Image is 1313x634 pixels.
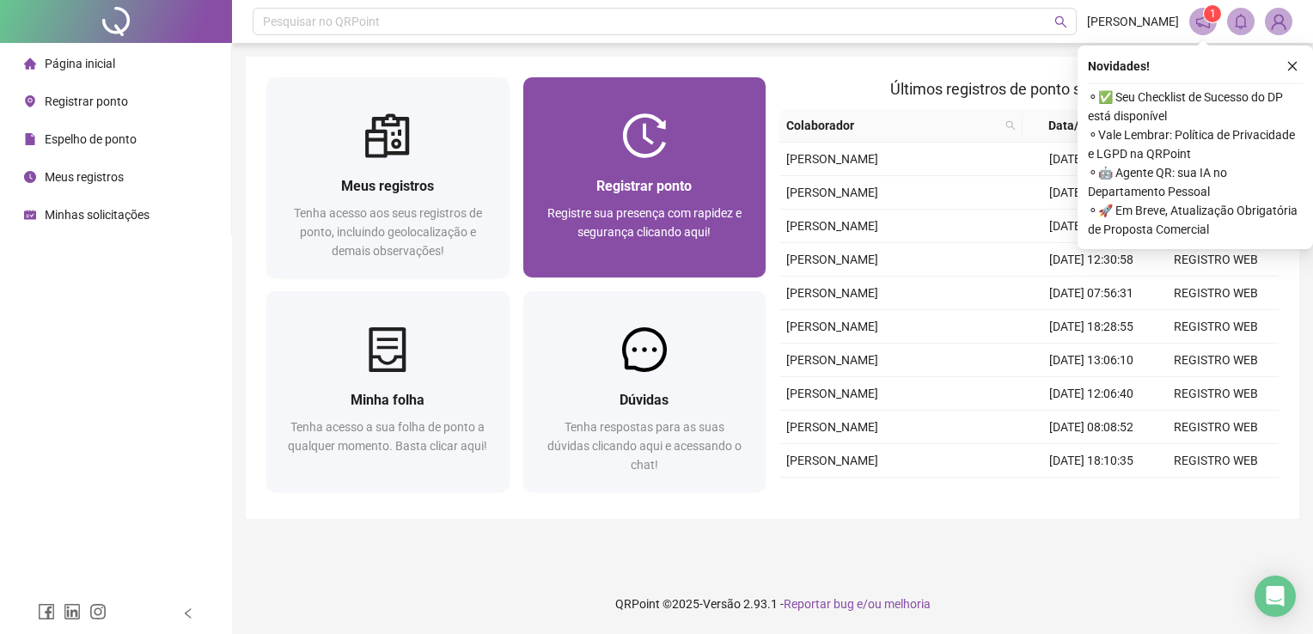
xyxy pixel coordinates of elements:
span: instagram [89,603,107,620]
span: search [1005,120,1016,131]
td: [DATE] 07:56:31 [1029,277,1154,310]
div: Open Intercom Messenger [1255,576,1296,617]
span: [PERSON_NAME] [786,320,878,333]
span: [PERSON_NAME] [786,219,878,233]
td: REGISTRO WEB [1154,344,1279,377]
td: REGISTRO WEB [1154,310,1279,344]
span: [PERSON_NAME] [786,387,878,400]
span: linkedin [64,603,81,620]
span: Meus registros [341,178,434,194]
td: [DATE] 18:03:52 [1029,176,1154,210]
td: [DATE] 18:28:55 [1029,310,1154,344]
span: left [182,607,194,619]
td: REGISTRO WEB [1154,411,1279,444]
td: [DATE] 13:00:02 [1029,210,1154,243]
span: Colaborador [786,116,998,135]
td: [DATE] 12:30:58 [1029,243,1154,277]
td: [DATE] 12:06:40 [1029,377,1154,411]
span: Data/Hora [1029,116,1123,135]
span: [PERSON_NAME] [786,152,878,166]
a: DúvidasTenha respostas para as suas dúvidas clicando aqui e acessando o chat! [523,291,766,491]
td: [DATE] 13:00:14 [1029,478,1154,511]
span: Minhas solicitações [45,208,150,222]
a: Registrar pontoRegistre sua presença com rapidez e segurança clicando aqui! [523,77,766,277]
span: [PERSON_NAME] [786,353,878,367]
span: Tenha acesso a sua folha de ponto a qualquer momento. Basta clicar aqui! [288,420,487,453]
span: Registrar ponto [45,94,128,108]
span: ⚬ ✅ Seu Checklist de Sucesso do DP está disponível [1088,88,1303,125]
td: [DATE] 08:08:52 [1029,411,1154,444]
td: REGISTRO WEB [1154,444,1279,478]
span: Tenha respostas para as suas dúvidas clicando aqui e acessando o chat! [547,420,742,472]
span: [PERSON_NAME] [786,286,878,300]
span: Últimos registros de ponto sincronizados [890,80,1168,98]
span: file [24,133,36,145]
span: close [1286,60,1298,72]
sup: 1 [1204,5,1221,22]
span: search [1002,113,1019,138]
span: [PERSON_NAME] [786,253,878,266]
span: schedule [24,209,36,221]
td: REGISTRO WEB [1154,478,1279,511]
span: ⚬ 🚀 Em Breve, Atualização Obrigatória de Proposta Comercial [1088,201,1303,239]
span: Versão [703,597,741,611]
span: [PERSON_NAME] [786,454,878,467]
img: 89264 [1266,9,1292,34]
td: REGISTRO WEB [1154,243,1279,277]
td: [DATE] 08:05:05 [1029,143,1154,176]
span: Dúvidas [620,392,669,408]
td: REGISTRO WEB [1154,277,1279,310]
span: 1 [1210,8,1216,20]
span: environment [24,95,36,107]
footer: QRPoint © 2025 - 2.93.1 - [232,574,1313,634]
td: REGISTRO WEB [1154,377,1279,411]
span: search [1054,15,1067,28]
span: bell [1233,14,1249,29]
td: [DATE] 18:10:35 [1029,444,1154,478]
span: Espelho de ponto [45,132,137,146]
span: [PERSON_NAME] [786,420,878,434]
span: [PERSON_NAME] [1087,12,1179,31]
span: Novidades ! [1088,57,1150,76]
a: Minha folhaTenha acesso a sua folha de ponto a qualquer momento. Basta clicar aqui! [266,291,510,491]
span: Registrar ponto [596,178,692,194]
span: home [24,58,36,70]
th: Data/Hora [1023,109,1144,143]
span: Tenha acesso aos seus registros de ponto, incluindo geolocalização e demais observações! [294,206,482,258]
span: Minha folha [351,392,424,408]
span: notification [1195,14,1211,29]
td: [DATE] 13:06:10 [1029,344,1154,377]
span: Meus registros [45,170,124,184]
span: Página inicial [45,57,115,70]
span: ⚬ Vale Lembrar: Política de Privacidade e LGPD na QRPoint [1088,125,1303,163]
span: [PERSON_NAME] [786,186,878,199]
span: ⚬ 🤖 Agente QR: sua IA no Departamento Pessoal [1088,163,1303,201]
span: facebook [38,603,55,620]
span: clock-circle [24,171,36,183]
span: Reportar bug e/ou melhoria [784,597,931,611]
span: Registre sua presença com rapidez e segurança clicando aqui! [547,206,742,239]
a: Meus registrosTenha acesso aos seus registros de ponto, incluindo geolocalização e demais observa... [266,77,510,277]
